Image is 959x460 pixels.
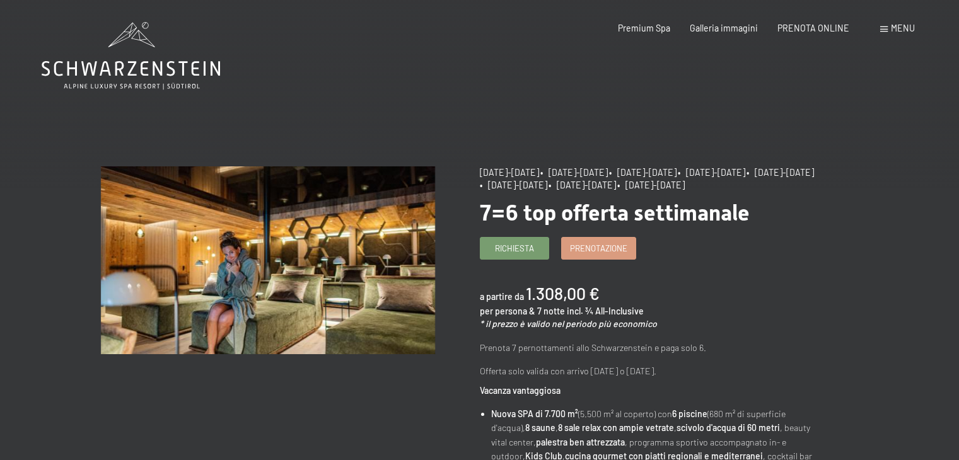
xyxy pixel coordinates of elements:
span: • [DATE]-[DATE] [617,180,685,190]
span: • [DATE]-[DATE] [540,167,608,178]
span: per persona & [480,306,535,316]
p: Offerta solo valida con arrivo [DATE] o [DATE]. [480,364,814,379]
strong: scivolo d'acqua di 60 metri [677,422,780,433]
span: incl. ¾ All-Inclusive [567,306,644,316]
a: Prenotazione [562,238,636,258]
span: Menu [891,23,915,33]
span: • [DATE]-[DATE] [609,167,677,178]
span: • [DATE]-[DATE] [549,180,616,190]
span: [DATE]-[DATE] [480,167,539,178]
strong: 6 piscine [672,408,707,419]
span: • [DATE]-[DATE] [678,167,745,178]
span: 7=6 top offerta settimanale [480,200,750,226]
strong: palestra ben attrezzata [536,437,625,447]
a: PRENOTA ONLINE [777,23,849,33]
img: 7=6 top offerta settimanale [101,166,435,354]
span: a partire da [480,291,524,302]
span: 7 notte [537,306,565,316]
strong: Nuova SPA di 7.700 m² [491,408,578,419]
p: Prenota 7 pernottamenti allo Schwarzenstein e paga solo 6. [480,341,814,355]
a: Premium Spa [618,23,670,33]
span: • [DATE]-[DATE] [747,167,814,178]
span: Prenotazione [570,243,627,254]
strong: Vacanza vantaggiosa [480,385,561,396]
span: Richiesta [495,243,534,254]
span: • [DATE]-[DATE] [480,180,547,190]
strong: 8 saune [525,422,555,433]
a: Galleria immagini [690,23,758,33]
b: 1.308,00 € [526,283,600,303]
em: * il prezzo è valido nel periodo più economico [480,318,657,329]
a: Richiesta [480,238,549,258]
strong: 8 sale relax con ampie vetrate [558,422,674,433]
